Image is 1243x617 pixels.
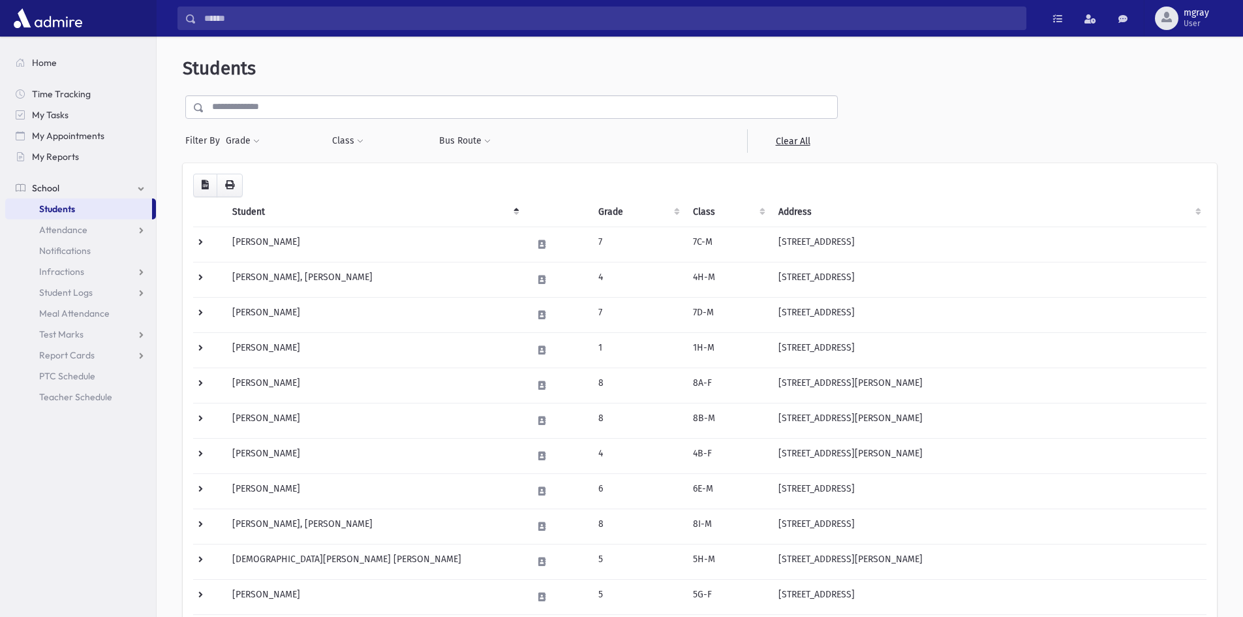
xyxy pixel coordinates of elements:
[39,224,87,236] span: Attendance
[5,84,156,104] a: Time Tracking
[685,509,771,544] td: 8I-M
[591,544,685,579] td: 5
[5,387,156,407] a: Teacher Schedule
[5,261,156,282] a: Infractions
[225,129,260,153] button: Grade
[32,88,91,100] span: Time Tracking
[771,368,1206,403] td: [STREET_ADDRESS][PERSON_NAME]
[193,174,217,197] button: CSV
[685,297,771,332] td: 7D-M
[591,368,685,403] td: 8
[39,328,84,340] span: Test Marks
[39,266,84,277] span: Infractions
[224,509,525,544] td: [PERSON_NAME], [PERSON_NAME]
[771,227,1206,262] td: [STREET_ADDRESS]
[32,109,69,121] span: My Tasks
[685,197,771,227] th: Class: activate to sort column ascending
[5,104,156,125] a: My Tasks
[591,509,685,544] td: 8
[331,129,364,153] button: Class
[591,227,685,262] td: 7
[591,403,685,438] td: 8
[5,303,156,324] a: Meal Attendance
[591,262,685,297] td: 4
[771,197,1206,227] th: Address: activate to sort column ascending
[224,438,525,473] td: [PERSON_NAME]
[5,146,156,167] a: My Reports
[5,366,156,387] a: PTC Schedule
[39,391,112,403] span: Teacher Schedule
[224,332,525,368] td: [PERSON_NAME]
[591,197,685,227] th: Grade: activate to sort column ascending
[39,308,110,319] span: Meal Attendance
[217,174,243,197] button: Print
[685,262,771,297] td: 4H-M
[39,349,95,361] span: Report Cards
[224,403,525,438] td: [PERSON_NAME]
[32,130,104,142] span: My Appointments
[5,219,156,240] a: Attendance
[224,297,525,332] td: [PERSON_NAME]
[224,544,525,579] td: [DEMOGRAPHIC_DATA][PERSON_NAME] [PERSON_NAME]
[32,151,79,163] span: My Reports
[39,203,75,215] span: Students
[591,579,685,614] td: 5
[685,227,771,262] td: 7C-M
[771,544,1206,579] td: [STREET_ADDRESS][PERSON_NAME]
[771,332,1206,368] td: [STREET_ADDRESS]
[5,198,152,219] a: Students
[685,438,771,473] td: 4B-F
[32,57,57,69] span: Home
[771,509,1206,544] td: [STREET_ADDRESS]
[1184,18,1209,29] span: User
[5,125,156,146] a: My Appointments
[591,332,685,368] td: 1
[747,129,838,153] a: Clear All
[5,240,156,261] a: Notifications
[224,262,525,297] td: [PERSON_NAME], [PERSON_NAME]
[685,332,771,368] td: 1H-M
[771,438,1206,473] td: [STREET_ADDRESS][PERSON_NAME]
[685,368,771,403] td: 8A-F
[183,57,256,79] span: Students
[5,178,156,198] a: School
[685,544,771,579] td: 5H-M
[685,473,771,509] td: 6E-M
[771,473,1206,509] td: [STREET_ADDRESS]
[196,7,1026,30] input: Search
[224,197,525,227] th: Student: activate to sort column descending
[771,579,1206,614] td: [STREET_ADDRESS]
[5,324,156,345] a: Test Marks
[5,282,156,303] a: Student Logs
[10,5,85,31] img: AdmirePro
[32,182,59,194] span: School
[591,297,685,332] td: 7
[5,345,156,366] a: Report Cards
[685,403,771,438] td: 8B-M
[771,403,1206,438] td: [STREET_ADDRESS][PERSON_NAME]
[224,579,525,614] td: [PERSON_NAME]
[39,287,93,298] span: Student Logs
[685,579,771,614] td: 5G-F
[438,129,491,153] button: Bus Route
[39,370,95,382] span: PTC Schedule
[224,227,525,262] td: [PERSON_NAME]
[5,52,156,73] a: Home
[591,438,685,473] td: 4
[224,368,525,403] td: [PERSON_NAME]
[1184,8,1209,18] span: mgray
[224,473,525,509] td: [PERSON_NAME]
[771,297,1206,332] td: [STREET_ADDRESS]
[185,134,225,148] span: Filter By
[591,473,685,509] td: 6
[39,245,91,257] span: Notifications
[771,262,1206,297] td: [STREET_ADDRESS]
